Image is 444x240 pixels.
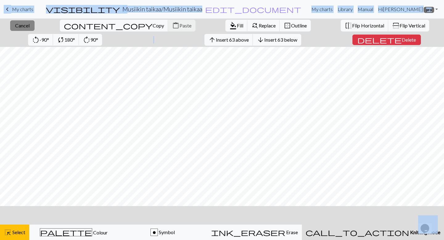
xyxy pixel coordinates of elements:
span: Delete [402,37,416,43]
button: 180° [53,34,79,46]
span: delete [357,35,402,44]
button: Flip Vertical [388,20,429,31]
span: Colour [92,230,108,235]
span: -90° [39,37,49,43]
span: Flip Horizontal [352,23,384,28]
span: pro [424,7,434,13]
a: Library [335,3,355,15]
span: Insert 63 below [264,37,297,43]
div: o [151,229,158,236]
span: keyboard_arrow_left [4,5,11,14]
span: Replace [259,23,276,28]
span: Symbol [158,229,175,235]
a: Manual [355,3,376,15]
button: Fill [225,20,248,31]
span: palette [40,228,92,237]
span: visibility [46,5,120,14]
span: border_outer [284,21,291,30]
span: flip [392,22,400,29]
button: o Symbol [118,225,208,240]
a: Hi[PERSON_NAME] pro [376,3,440,15]
span: Outline [291,23,307,28]
button: Replace [247,20,280,31]
span: sync [57,35,64,44]
span: format_color_fill [229,21,237,30]
button: Erase [207,225,302,240]
span: arrow_upward [208,35,216,44]
span: Insert 63 above [216,37,249,43]
button: Delete [352,35,421,45]
span: My charts [12,6,33,12]
span: Select [11,229,25,235]
span: rotate_left [32,35,39,44]
span: arrow_downward [257,35,264,44]
span: ink_eraser [211,228,285,237]
button: Knitting mode [302,225,444,240]
button: 90° [79,34,102,46]
span: content_copy [64,21,153,30]
button: -90° [28,34,53,46]
span: 180° [64,37,75,43]
span: call_to_action [306,228,409,237]
span: edit_document [205,5,301,14]
span: Cancel [15,23,30,28]
span: 90° [90,37,98,43]
button: Flip Horizontal [341,20,388,31]
iframe: chat widget [418,215,438,234]
span: Copy [153,23,164,28]
button: Cancel [10,20,35,31]
button: Copy [60,20,168,31]
span: flip [345,21,352,30]
span: rotate_right [83,35,90,44]
span: find_replace [251,21,259,30]
span: Flip Vertical [400,23,425,28]
button: Outline [280,20,311,31]
a: My charts [309,3,335,15]
h2: Musiikin taikaa / Musiikin taikaa [122,6,202,13]
button: Insert 63 below [253,34,301,46]
a: My charts [4,4,33,14]
span: Erase [285,229,298,235]
button: Colour [29,225,118,240]
span: highlight_alt [4,228,11,237]
button: Insert 63 above [204,34,253,46]
span: Knitting mode [409,229,440,235]
span: Fill [237,23,243,28]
